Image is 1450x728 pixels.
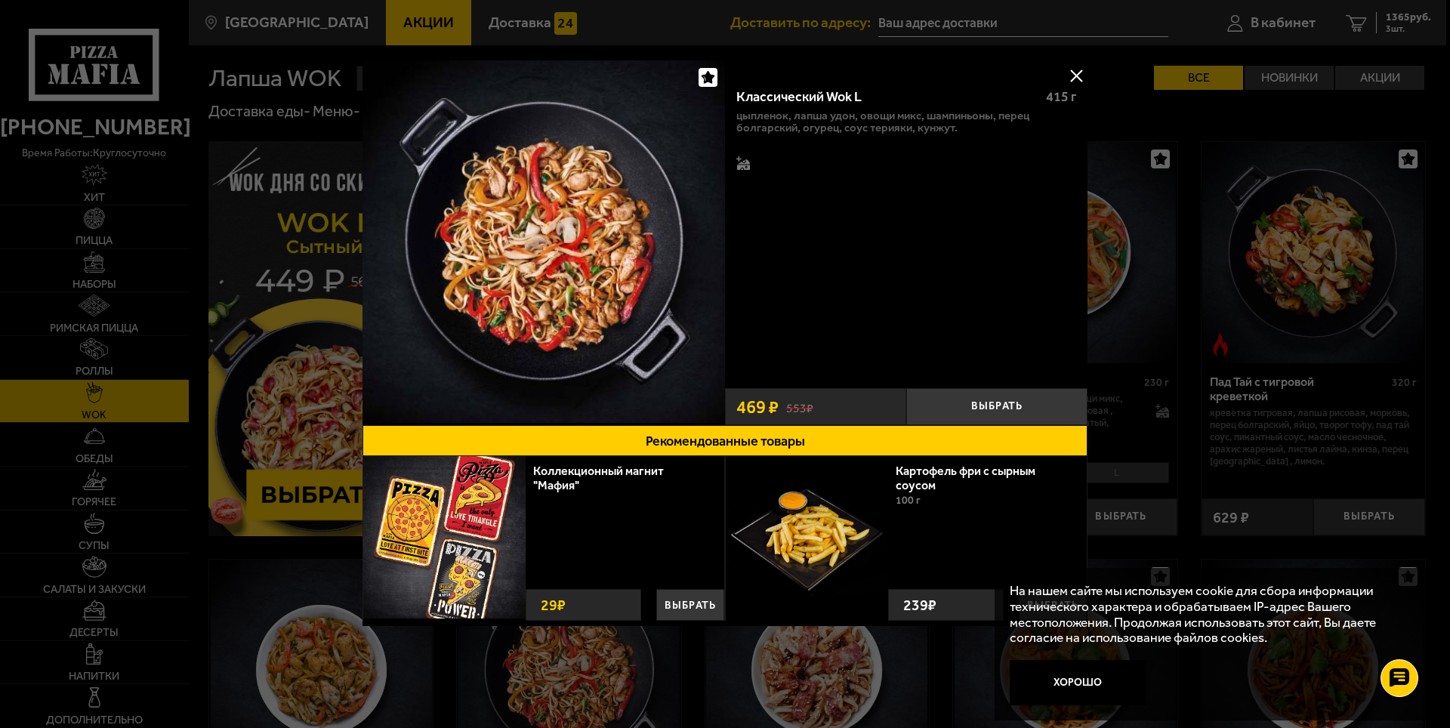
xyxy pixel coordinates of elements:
[899,590,940,620] strong: 239 ₽
[537,590,569,620] strong: 29 ₽
[656,589,724,621] button: Выбрать
[1010,660,1146,705] button: Хорошо
[1046,88,1076,105] span: 415 г
[736,110,1076,134] p: цыпленок, лапша удон, овощи микс, шампиньоны, перец болгарский, огурец, соус терияки, кунжут.
[362,60,725,425] a: Классический Wok L
[896,494,921,507] span: 100 г
[906,388,1087,425] button: Выбрать
[1010,583,1405,646] p: На нашем сайте мы используем cookie для сбора информации технического характера и обрабатываем IP...
[786,399,813,415] s: 553 ₽
[533,464,664,492] a: Коллекционный магнит "Мафия"
[736,398,779,416] span: 469 ₽
[736,89,1033,106] div: Классический Wok L
[362,425,1087,456] button: Рекомендованные товары
[362,60,725,423] img: Классический Wok L
[896,464,1035,492] a: Картофель фри с сырным соусом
